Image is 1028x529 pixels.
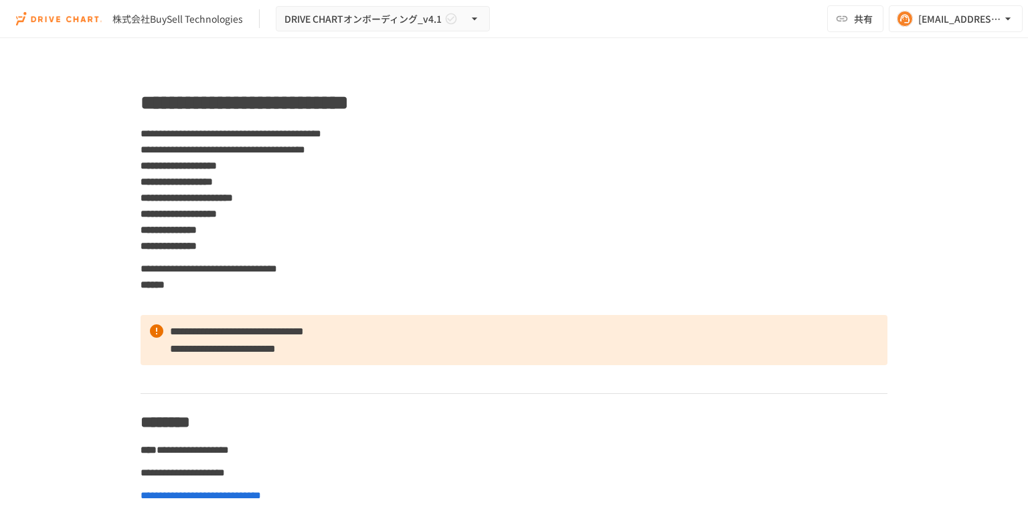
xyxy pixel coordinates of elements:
div: [EMAIL_ADDRESS][DOMAIN_NAME] [918,11,1001,27]
span: DRIVE CHARTオンボーディング_v4.1 [284,11,442,27]
button: DRIVE CHARTオンボーディング_v4.1 [276,6,490,32]
button: [EMAIL_ADDRESS][DOMAIN_NAME] [889,5,1023,32]
img: i9VDDS9JuLRLX3JIUyK59LcYp6Y9cayLPHs4hOxMB9W [16,8,102,29]
span: 共有 [854,11,873,26]
button: 共有 [827,5,883,32]
div: 株式会社BuySell Technologies [112,12,243,26]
